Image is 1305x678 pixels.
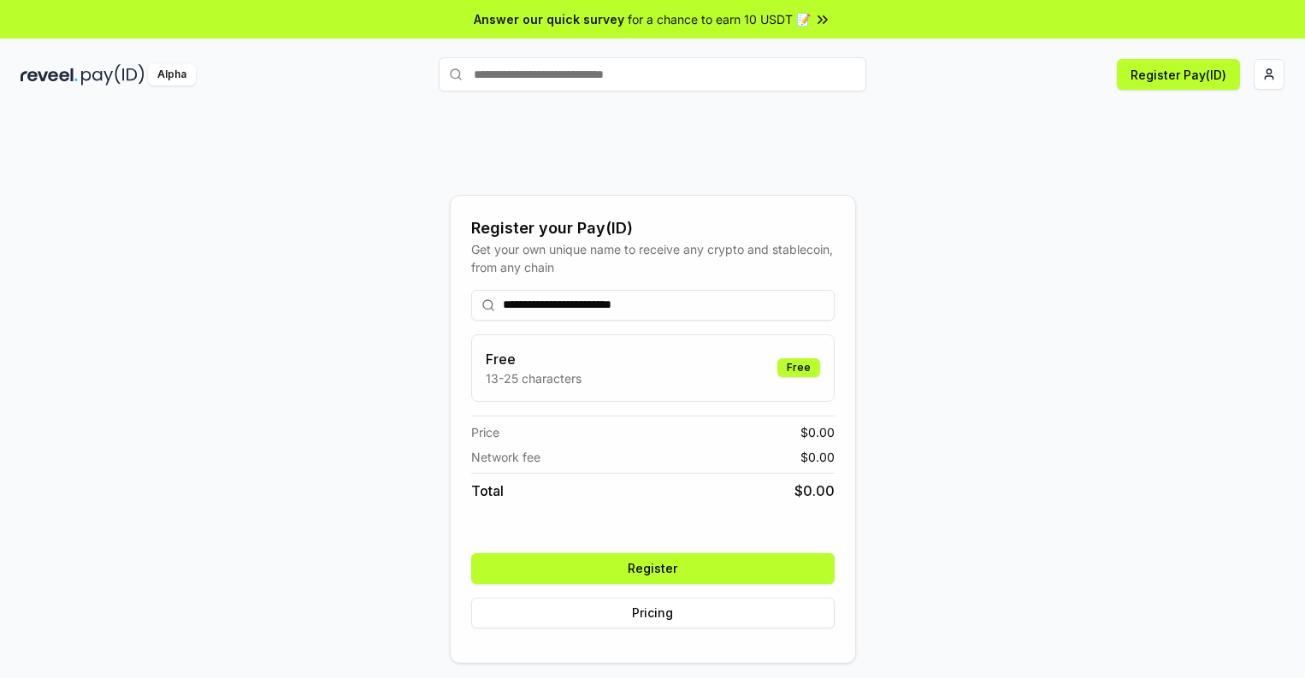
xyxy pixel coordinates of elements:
[21,64,78,85] img: reveel_dark
[148,64,196,85] div: Alpha
[471,553,835,584] button: Register
[471,216,835,240] div: Register your Pay(ID)
[1117,59,1240,90] button: Register Pay(ID)
[794,480,835,501] span: $ 0.00
[81,64,145,85] img: pay_id
[471,240,835,276] div: Get your own unique name to receive any crypto and stablecoin, from any chain
[628,10,811,28] span: for a chance to earn 10 USDT 📝
[471,598,835,628] button: Pricing
[474,10,624,28] span: Answer our quick survey
[800,423,835,441] span: $ 0.00
[486,349,582,369] h3: Free
[471,423,499,441] span: Price
[800,448,835,466] span: $ 0.00
[486,369,582,387] p: 13-25 characters
[471,480,504,501] span: Total
[777,358,820,377] div: Free
[471,448,540,466] span: Network fee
